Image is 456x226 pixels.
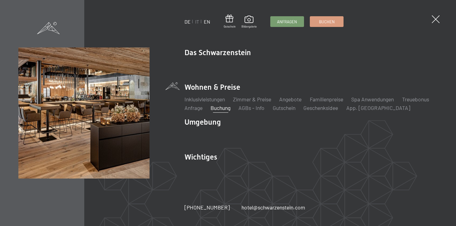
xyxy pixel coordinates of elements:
a: Angebote [279,96,302,103]
a: EN [204,19,210,24]
a: [PHONE_NUMBER] [184,204,230,211]
a: IT [195,19,199,24]
a: Inklusivleistungen [184,96,225,103]
a: Bildergalerie [241,16,257,28]
span: Anfragen [277,19,297,24]
span: Gutschein [224,25,236,28]
a: DE [184,19,191,24]
a: Anfrage [184,104,203,111]
a: Spa Anwendungen [351,96,394,103]
a: Gutschein [224,15,236,28]
a: Familienpreise [310,96,343,103]
a: Buchen [310,17,343,27]
a: Anfragen [271,17,304,27]
a: Gutschein [273,104,295,111]
a: Geschenksidee [303,104,338,111]
a: Treuebonus [402,96,429,103]
a: hotel@schwarzenstein.com [241,204,305,211]
a: Zimmer & Preise [233,96,271,103]
span: Bildergalerie [241,25,257,28]
span: Buchen [319,19,335,24]
a: App. [GEOGRAPHIC_DATA] [346,104,410,111]
a: AGBs - Info [238,104,264,111]
a: Buchung [211,104,230,111]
